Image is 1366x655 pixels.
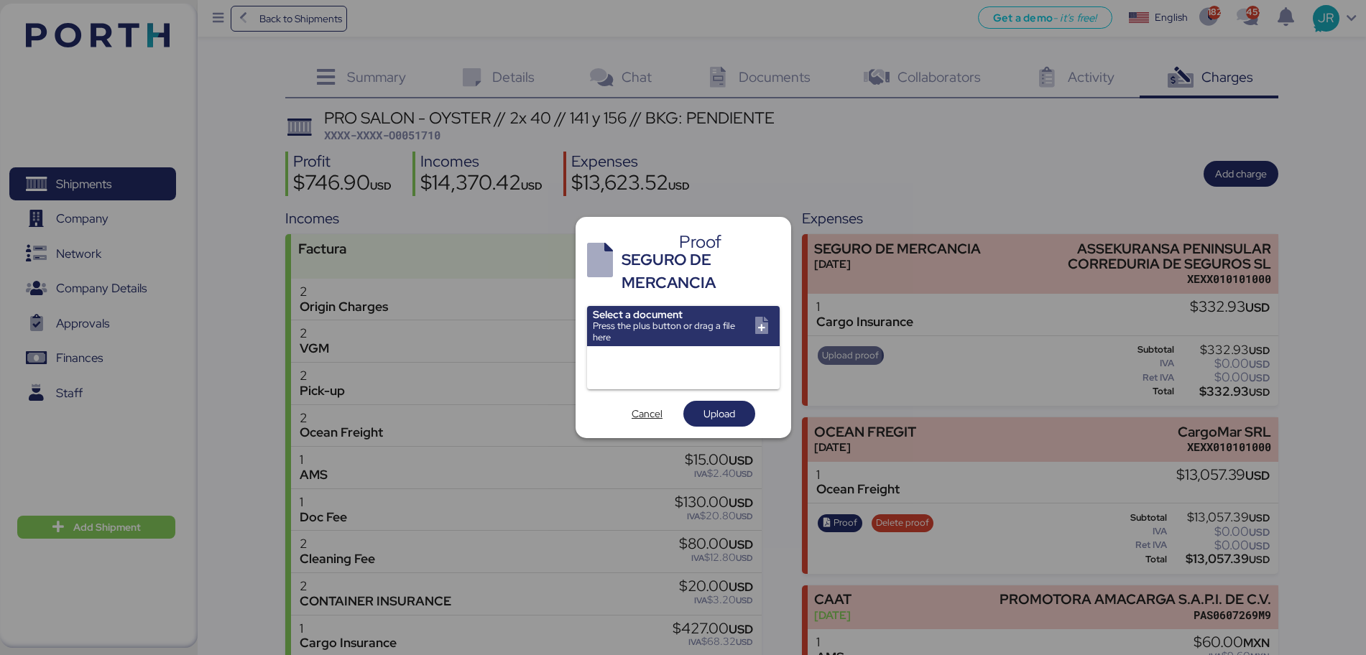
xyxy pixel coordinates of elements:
span: Cancel [632,405,663,422]
span: Upload [703,405,735,422]
button: Upload [683,401,755,427]
button: Cancel [612,401,683,427]
div: Proof [622,236,780,248]
div: SEGURO DE MERCANCIA [622,248,780,295]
